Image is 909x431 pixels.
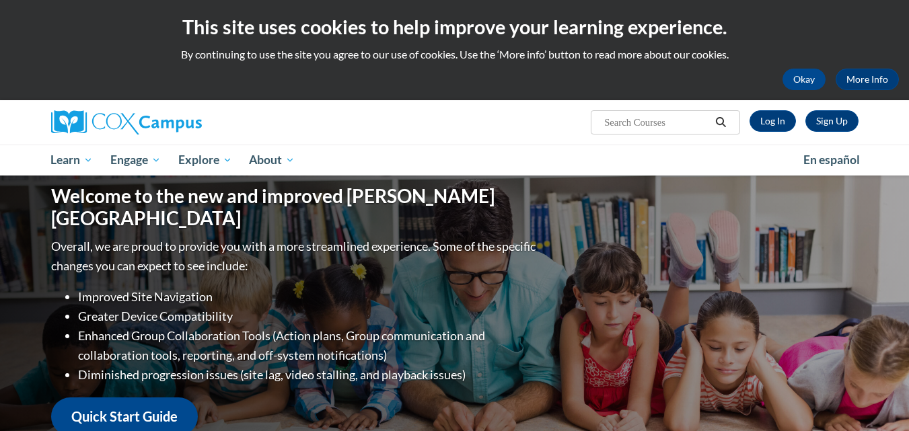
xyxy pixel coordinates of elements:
span: En español [803,153,860,167]
p: Overall, we are proud to provide you with a more streamlined experience. Some of the specific cha... [51,237,539,276]
img: Cox Campus [51,110,202,134]
h1: Welcome to the new and improved [PERSON_NAME][GEOGRAPHIC_DATA] [51,185,539,230]
li: Improved Site Navigation [78,287,539,307]
a: En español [795,146,869,174]
a: Explore [170,145,241,175]
h2: This site uses cookies to help improve your learning experience. [10,13,899,40]
a: About [240,145,303,175]
a: Engage [102,145,170,175]
li: Greater Device Compatibility [78,307,539,326]
input: Search Courses [603,114,711,130]
p: By continuing to use the site you agree to our use of cookies. Use the ‘More info’ button to read... [10,47,899,62]
span: About [249,152,295,168]
li: Enhanced Group Collaboration Tools (Action plans, Group communication and collaboration tools, re... [78,326,539,365]
span: Explore [178,152,232,168]
span: Engage [110,152,161,168]
button: Okay [783,69,826,90]
a: Cox Campus [51,110,307,134]
div: Main menu [31,145,879,175]
button: Search [711,114,731,130]
a: Register [805,110,859,132]
a: More Info [836,69,899,90]
span: Learn [50,152,93,168]
a: Learn [42,145,102,175]
li: Diminished progression issues (site lag, video stalling, and playback issues) [78,365,539,385]
a: Log In [750,110,796,132]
